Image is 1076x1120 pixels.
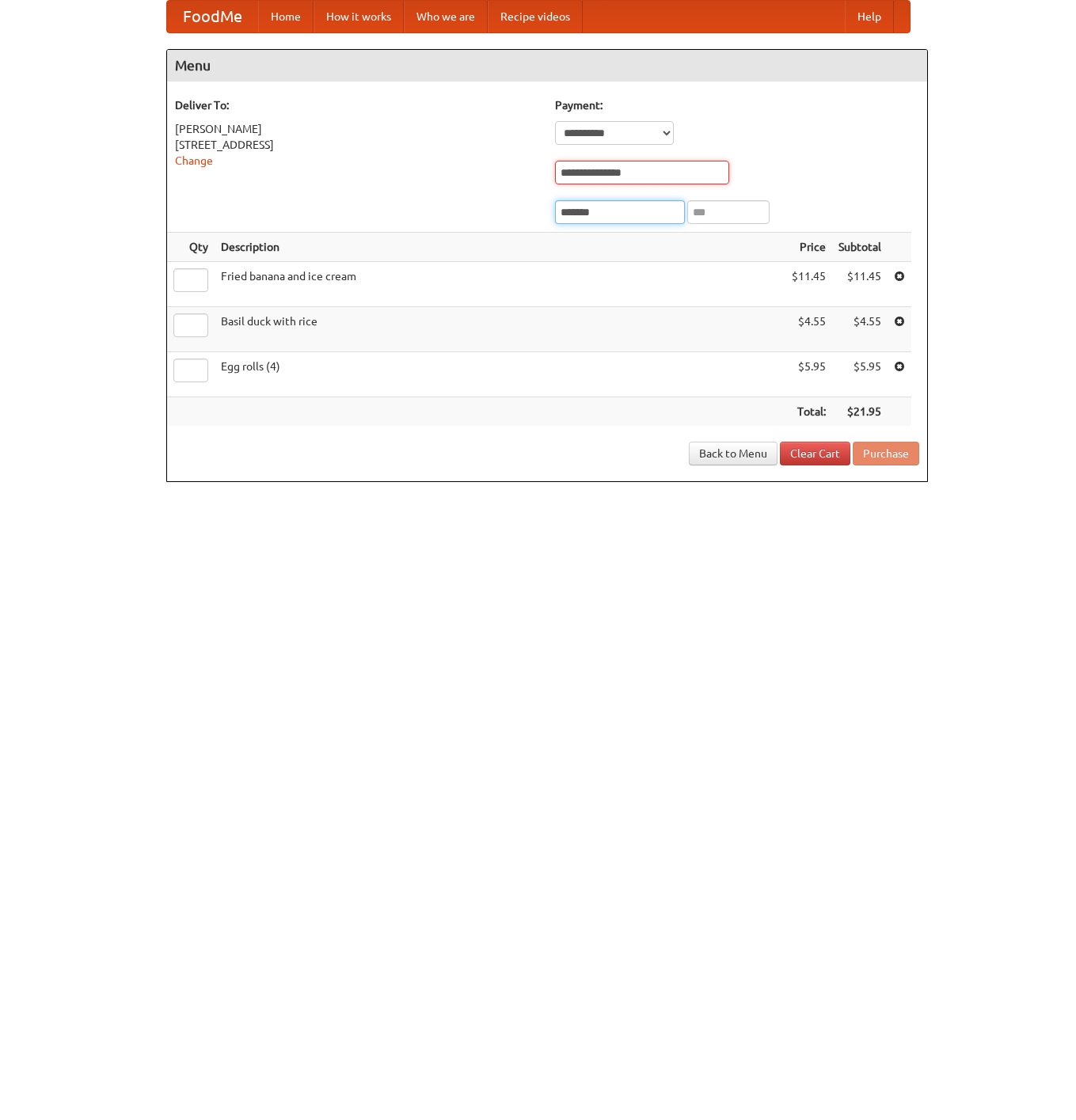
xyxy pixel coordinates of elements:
[832,262,888,307] td: $11.45
[215,233,785,262] th: Description
[555,97,919,113] h5: Payment:
[845,1,894,32] a: Help
[215,262,785,307] td: Fried banana and ice cream
[167,50,927,82] h4: Menu
[832,307,888,352] td: $4.55
[785,262,832,307] td: $11.45
[258,1,314,32] a: Home
[314,1,404,32] a: How it works
[832,352,888,397] td: $5.95
[785,233,832,262] th: Price
[785,352,832,397] td: $5.95
[175,154,213,167] a: Change
[832,397,888,427] th: $21.95
[832,233,888,262] th: Subtotal
[689,442,778,465] a: Back to Menu
[167,233,215,262] th: Qty
[175,137,539,153] div: [STREET_ADDRESS]
[215,307,785,352] td: Basil duck with rice
[404,1,488,32] a: Who we are
[785,307,832,352] td: $4.55
[175,97,539,113] h5: Deliver To:
[785,397,832,427] th: Total:
[853,442,919,465] button: Purchase
[167,1,258,32] a: FoodMe
[488,1,583,32] a: Recipe videos
[780,442,850,465] a: Clear Cart
[215,352,785,397] td: Egg rolls (4)
[175,121,539,137] div: [PERSON_NAME]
